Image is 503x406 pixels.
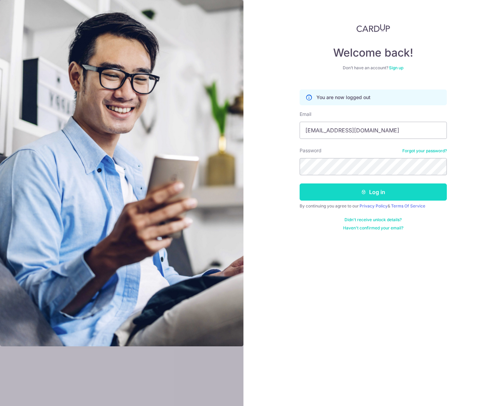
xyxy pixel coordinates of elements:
[300,65,447,71] div: Don’t have an account?
[300,111,311,118] label: Email
[360,203,388,208] a: Privacy Policy
[344,217,402,223] a: Didn't receive unlock details?
[402,148,447,154] a: Forgot your password?
[300,122,447,139] input: Enter your Email
[300,183,447,201] button: Log in
[343,225,403,231] a: Haven't confirmed your email?
[316,94,370,101] p: You are now logged out
[389,65,403,70] a: Sign up
[391,203,425,208] a: Terms Of Service
[300,147,322,154] label: Password
[300,46,447,60] h4: Welcome back!
[356,24,390,32] img: CardUp Logo
[300,203,447,209] div: By continuing you agree to our &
